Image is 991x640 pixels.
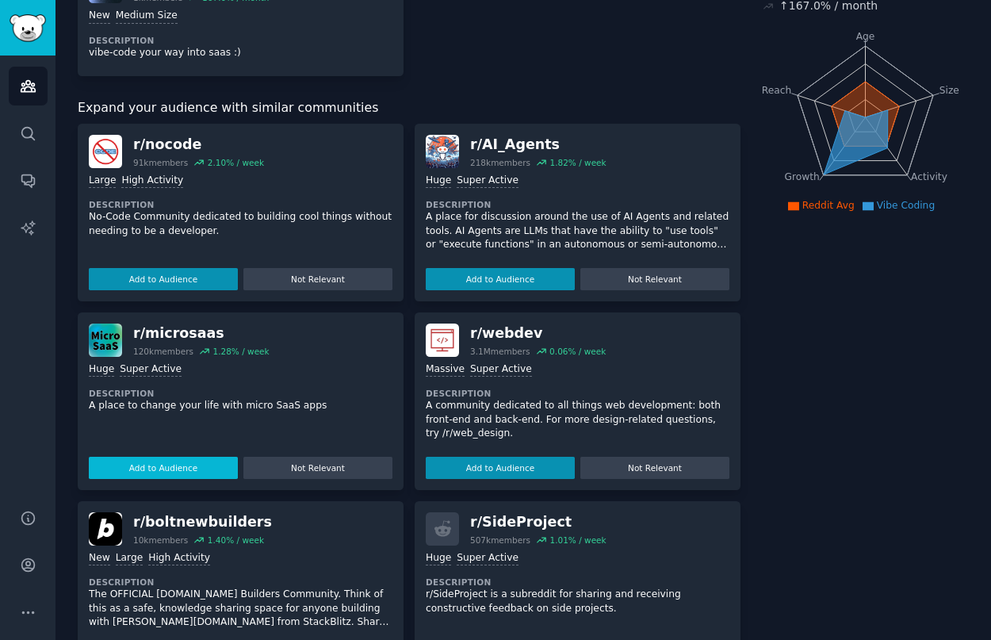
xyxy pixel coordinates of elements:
[89,35,392,46] dt: Description
[133,135,264,155] div: r/ nocode
[426,388,729,399] dt: Description
[580,457,729,479] button: Not Relevant
[89,210,392,238] p: No-Code Community dedicated to building cool things without needing to be a developer.
[939,84,959,95] tspan: Size
[78,98,378,118] span: Expand your audience with similar communities
[470,512,606,532] div: r/ SideProject
[89,551,110,566] div: New
[470,362,532,377] div: Super Active
[89,457,238,479] button: Add to Audience
[89,577,392,588] dt: Description
[470,324,606,343] div: r/ webdev
[762,84,792,95] tspan: Reach
[89,388,392,399] dt: Description
[426,399,729,441] p: A community dedicated to all things web development: both front-end and back-end. For more design...
[426,199,729,210] dt: Description
[89,135,122,168] img: nocode
[133,346,193,357] div: 120k members
[426,457,575,479] button: Add to Audience
[426,551,451,566] div: Huge
[89,512,122,546] img: boltnewbuilders
[121,174,183,189] div: High Activity
[426,268,575,290] button: Add to Audience
[208,535,264,546] div: 1.40 % / week
[133,535,188,546] div: 10k members
[470,535,530,546] div: 507k members
[120,362,182,377] div: Super Active
[911,171,947,182] tspan: Activity
[89,199,392,210] dt: Description
[208,157,264,168] div: 2.10 % / week
[580,268,729,290] button: Not Relevant
[426,210,729,252] p: A place for discussion around the use of AI Agents and related tools. AI Agents are LLMs that hav...
[212,346,269,357] div: 1.28 % / week
[470,157,530,168] div: 218k members
[426,324,459,357] img: webdev
[457,174,518,189] div: Super Active
[470,135,606,155] div: r/ AI_Agents
[856,31,875,42] tspan: Age
[89,268,238,290] button: Add to Audience
[89,46,392,60] p: vibe-code your way into saas :)
[133,512,272,532] div: r/ boltnewbuilders
[10,14,46,42] img: GummySearch logo
[89,9,110,24] div: New
[89,324,122,357] img: microsaas
[426,174,451,189] div: Huge
[116,551,143,566] div: Large
[470,346,530,357] div: 3.1M members
[457,551,518,566] div: Super Active
[802,200,855,211] span: Reddit Avg
[89,399,392,413] p: A place to change your life with micro SaaS apps
[426,588,729,615] p: r/SideProject is a subreddit for sharing and receiving constructive feedback on side projects.
[148,551,210,566] div: High Activity
[243,268,392,290] button: Not Relevant
[116,9,178,24] div: Medium Size
[877,200,936,211] span: Vibe Coding
[785,171,820,182] tspan: Growth
[243,457,392,479] button: Not Relevant
[133,157,188,168] div: 91k members
[89,588,392,630] p: The OFFICIAL [DOMAIN_NAME] Builders Community. Think of this as a safe, knowledge sharing space f...
[549,535,606,546] div: 1.01 % / week
[426,577,729,588] dt: Description
[426,135,459,168] img: AI_Agents
[89,362,114,377] div: Huge
[133,324,270,343] div: r/ microsaas
[89,174,116,189] div: Large
[426,362,465,377] div: Massive
[549,157,606,168] div: 1.82 % / week
[549,346,606,357] div: 0.06 % / week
